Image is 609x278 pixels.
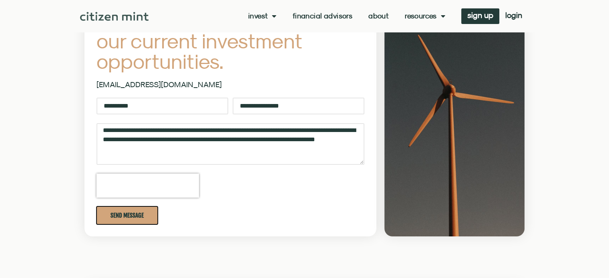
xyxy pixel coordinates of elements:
[96,98,365,233] form: New Form
[505,12,522,18] span: login
[368,12,389,20] a: About
[405,12,445,20] a: Resources
[96,174,199,198] iframe: reCAPTCHA
[499,8,528,24] a: login
[111,212,144,218] span: Send Message
[96,206,158,224] button: Send Message
[293,12,352,20] a: Financial Advisors
[248,12,445,20] nav: Menu
[248,12,277,20] a: Invest
[461,8,499,24] a: sign up
[96,80,222,89] a: [EMAIL_ADDRESS][DOMAIN_NAME]
[80,12,149,21] img: Citizen Mint
[467,12,493,18] span: sign up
